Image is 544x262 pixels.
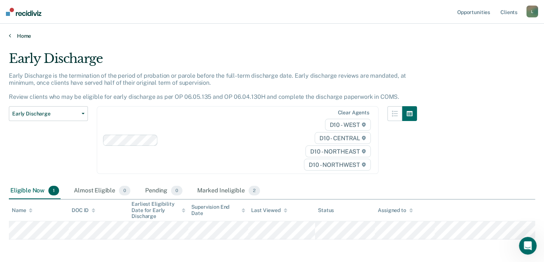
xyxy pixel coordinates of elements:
p: Early Discharge is the termination of the period of probation or parole before the full-term disc... [9,72,406,101]
div: DOC ID [72,207,95,214]
div: Assigned to [378,207,413,214]
div: Marked Ineligible2 [196,183,261,199]
div: Earliest Eligibility Date for Early Discharge [131,201,185,219]
span: 1 [48,186,59,195]
span: 0 [119,186,130,195]
img: Recidiviz [6,8,41,16]
span: 0 [171,186,182,195]
div: Last Viewed [251,207,287,214]
span: 2 [249,186,260,195]
div: Clear agents [338,110,369,116]
button: L [526,6,538,17]
span: D10 - NORTHEAST [305,145,370,157]
button: Early Discharge [9,106,88,121]
div: Almost Eligible0 [72,183,132,199]
div: Eligible Now1 [9,183,61,199]
div: Supervision End Date [191,204,245,216]
span: D10 - WEST [325,119,371,131]
iframe: Intercom live chat [519,237,537,255]
div: Name [12,207,32,214]
span: D10 - NORTHWEST [304,159,370,171]
div: Pending0 [144,183,184,199]
div: Early Discharge [9,51,417,72]
span: D10 - CENTRAL [315,132,371,144]
span: Early Discharge [12,111,79,117]
a: Home [9,33,535,39]
div: Status [318,207,334,214]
